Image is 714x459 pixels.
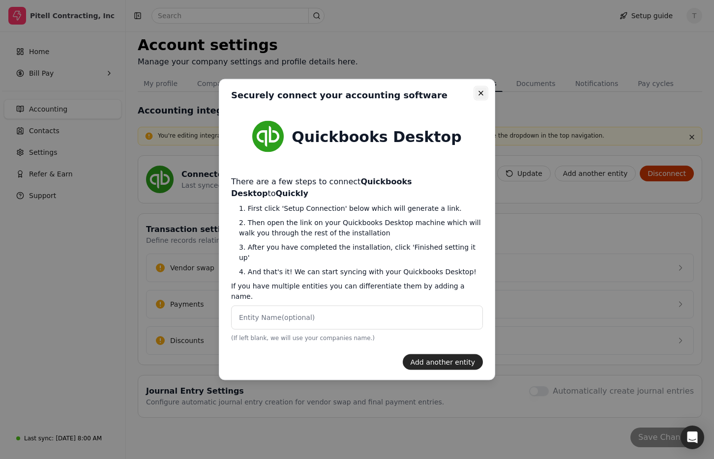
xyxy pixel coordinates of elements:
[239,313,315,323] label: Entity Name (optional)
[239,203,483,214] span: 1. First click 'Setup Connection' below which will generate a link.
[239,242,483,263] span: 3. After you have completed the installation, click 'Finished setting it up'
[231,281,483,302] span: If you have multiple entities you can differentiate them by adding a name.
[403,354,483,370] button: Add another entity
[231,176,483,200] span: There are a few steps to connect to
[275,189,308,198] strong: Quickly
[231,334,483,343] span: (If left blank, we will use your companies name.)
[231,89,447,101] h2: Securely connect your accounting software
[292,125,461,147] span: Quickbooks Desktop
[239,267,483,277] span: 4. And that's it! We can start syncing with your Quickbooks Desktop!
[239,218,483,238] span: 2. Then open the link on your Quickbooks Desktop machine which will walk you through the rest of ...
